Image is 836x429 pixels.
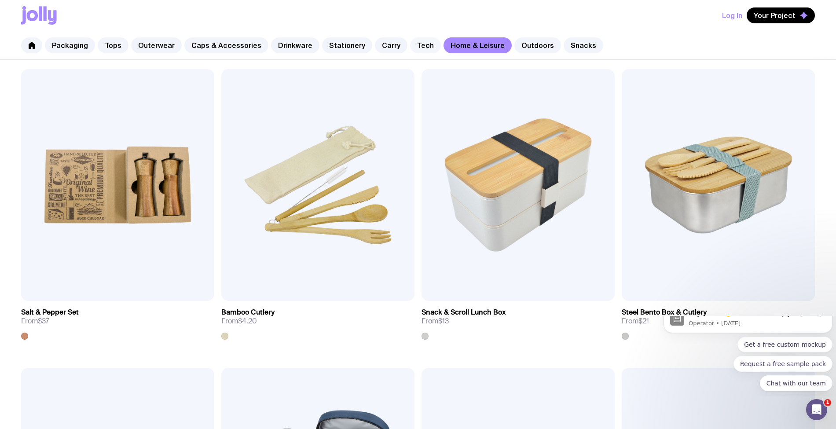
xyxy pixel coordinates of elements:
[77,21,172,37] button: Quick reply: Get a free custom mockup
[622,308,707,317] h3: Steel Bento Box & Cutlery
[638,316,649,326] span: $21
[184,37,268,53] a: Caps & Accessories
[98,37,128,53] a: Tops
[375,37,407,53] a: Carry
[100,59,172,75] button: Quick reply: Chat with our team
[271,37,319,53] a: Drinkware
[754,11,796,20] span: Your Project
[238,316,257,326] span: $4.20
[422,317,449,326] span: From
[21,301,214,340] a: Salt & Pepper SetFrom$37
[4,21,172,75] div: Quick reply options
[21,317,49,326] span: From
[722,7,742,23] button: Log In
[73,40,172,56] button: Quick reply: Request a free sample pack
[322,37,372,53] a: Stationery
[564,37,603,53] a: Snacks
[410,37,441,53] a: Tech
[660,316,836,396] iframe: Intercom notifications message
[221,317,257,326] span: From
[21,308,79,317] h3: Salt & Pepper Set
[444,37,512,53] a: Home & Leisure
[622,317,649,326] span: From
[221,301,414,340] a: Bamboo CutleryFrom$4.20
[131,37,182,53] a: Outerwear
[221,308,275,317] h3: Bamboo Cutlery
[38,316,49,326] span: $37
[422,308,506,317] h3: Snack & Scroll Lunch Box
[438,316,449,326] span: $13
[824,399,831,406] span: 1
[422,301,615,340] a: Snack & Scroll Lunch BoxFrom$13
[747,7,815,23] button: Your Project
[622,301,815,340] a: Steel Bento Box & CutleryFrom$21
[29,4,166,11] p: Message from Operator, sent 1d ago
[514,37,561,53] a: Outdoors
[806,399,827,420] iframe: Intercom live chat
[45,37,95,53] a: Packaging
